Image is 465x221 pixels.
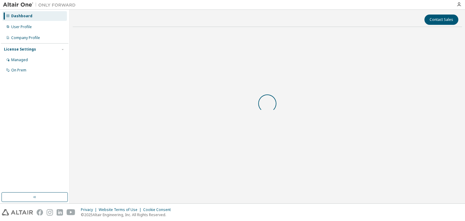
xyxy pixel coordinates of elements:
[99,207,143,212] div: Website Terms of Use
[4,47,36,52] div: License Settings
[81,212,174,217] p: © 2025 Altair Engineering, Inc. All Rights Reserved.
[143,207,174,212] div: Cookie Consent
[424,15,458,25] button: Contact Sales
[11,58,28,62] div: Managed
[37,209,43,216] img: facebook.svg
[2,209,33,216] img: altair_logo.svg
[47,209,53,216] img: instagram.svg
[11,25,32,29] div: User Profile
[3,2,79,8] img: Altair One
[81,207,99,212] div: Privacy
[11,14,32,18] div: Dashboard
[11,35,40,40] div: Company Profile
[67,209,75,216] img: youtube.svg
[57,209,63,216] img: linkedin.svg
[11,68,26,73] div: On Prem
